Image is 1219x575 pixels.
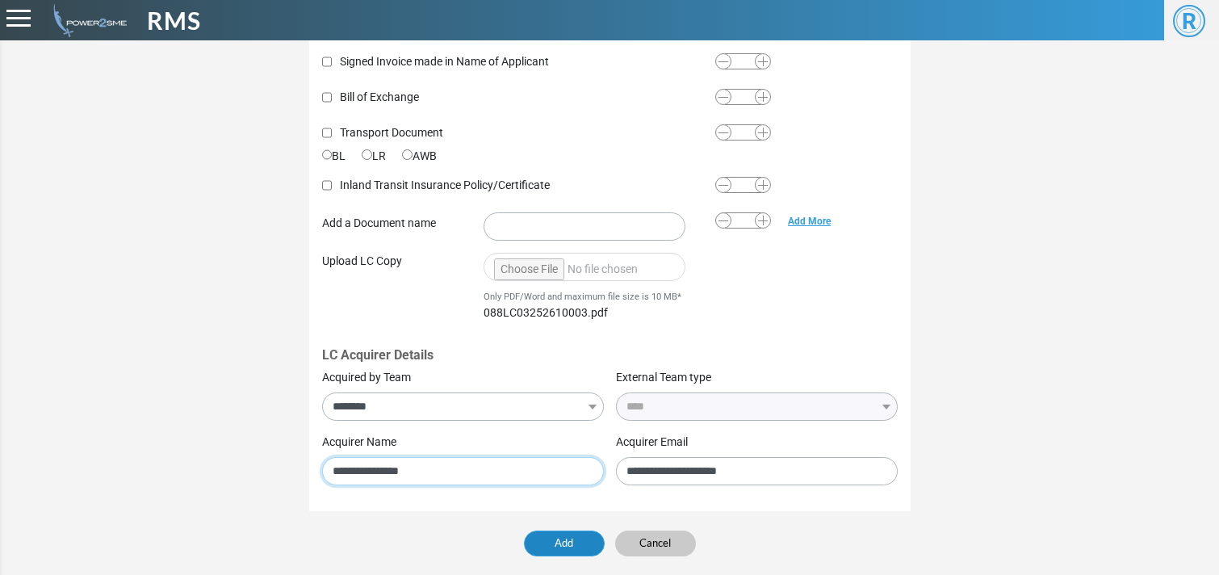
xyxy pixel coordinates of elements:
small: Only PDF/Word and maximum file size is 10 MB* [484,292,681,302]
input: Bill of Exchange [322,92,333,103]
label: External Team type [616,369,711,386]
input: Signed Invoice made in Name of Applicant [322,57,333,67]
label: Signed Invoice made in Name of Applicant [322,53,725,70]
label: Transport Document [322,124,725,141]
h4: LC Acquirer Details [322,347,898,363]
input: Transport Document [322,128,333,138]
input: Inland Transit Insurance Policy/Certificate [322,180,333,191]
label: Acquirer Email [616,434,688,451]
label: Acquirer Name [322,434,396,451]
label: Bill of Exchange [322,89,725,106]
img: admin [47,4,127,37]
button: Add [524,531,605,556]
a: Add More [769,213,850,229]
span: 088LC03252610003.pdf [484,306,608,319]
label: Upload LC Copy [322,253,484,315]
label: Inland Transit Insurance Policy/Certificate [322,177,725,194]
span: RMS [147,2,201,39]
div: BL LR AWB [322,148,725,165]
span: R [1173,5,1205,37]
label: Acquired by Team [322,369,411,386]
label: Add a Document name [322,212,484,234]
button: Cancel [615,531,696,556]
